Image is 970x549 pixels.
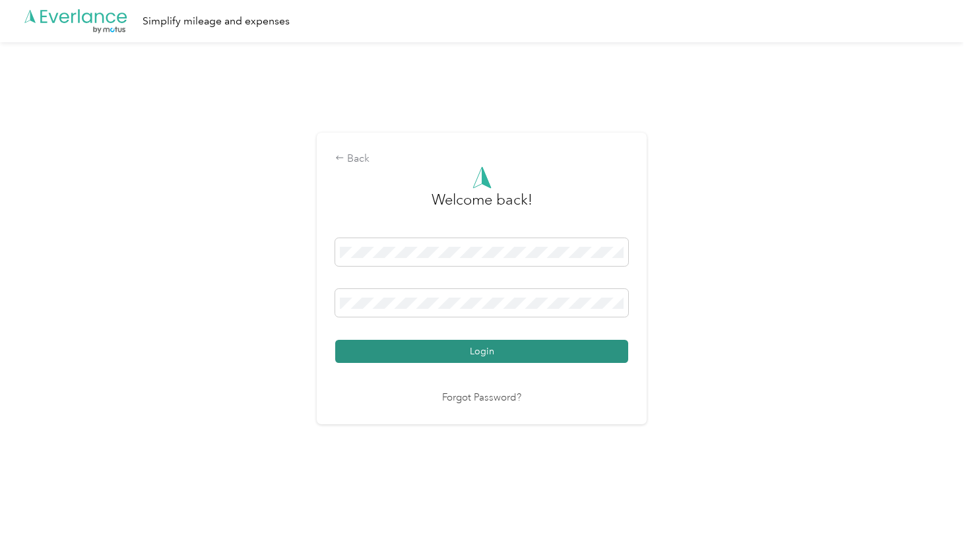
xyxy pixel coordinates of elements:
a: Forgot Password? [442,391,521,406]
div: Back [335,151,628,167]
button: Login [335,340,628,363]
div: Simplify mileage and expenses [143,13,290,30]
h3: greeting [432,189,533,224]
iframe: Everlance-gr Chat Button Frame [896,475,970,549]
